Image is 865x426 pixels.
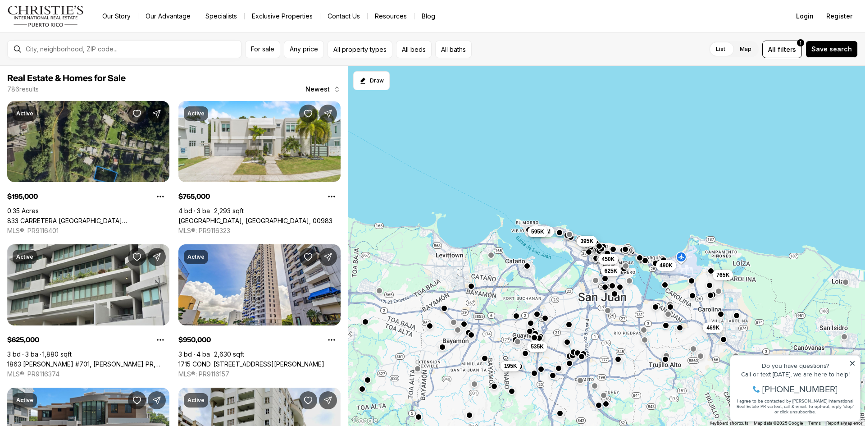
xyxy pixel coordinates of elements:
[601,266,621,276] button: 625K
[290,46,318,53] span: Any price
[128,105,146,123] button: Save Property: 833 CARRETERA SANTA ROSA 3 #KM 11.5
[128,248,146,266] button: Save Property: 1863 FERNANDEZ JUNCOS #701
[605,267,618,275] span: 625K
[328,41,392,58] button: All property types
[598,254,619,265] button: 450K
[435,41,472,58] button: All baths
[16,253,33,261] p: Active
[806,41,858,58] button: Save search
[148,248,166,266] button: Share Property
[138,10,198,23] a: Our Advantage
[11,55,128,73] span: I agree to be contacted by [PERSON_NAME] International Real Estate PR via text, call & email. To ...
[599,260,619,271] button: 950K
[602,256,615,263] span: 450K
[299,248,317,266] button: Save Property: 1715 COND. LA INMACULADA PLAZA I #PH4
[245,41,280,58] button: For sale
[9,29,130,35] div: Call or text [DATE], we are here to help!
[245,10,320,23] a: Exclusive Properties
[353,71,390,90] button: Start drawing
[603,262,616,269] span: 950K
[148,105,166,123] button: Share Property
[762,41,802,58] button: Allfilters1
[319,248,337,266] button: Share Property
[178,360,324,368] a: 1715 COND. LA INMACULADA PLAZA I #PH4, SAN JUAN PR, 00909
[7,5,84,27] img: logo
[9,20,130,27] div: Do you have questions?
[320,10,367,23] button: Contact Us
[178,217,332,225] a: 1123 CALLE MARBELLA, CAROLINA PR, 00983
[187,110,205,117] p: Active
[284,41,324,58] button: Any price
[299,391,317,409] button: Save Property: 225 CARR 2 #1004
[733,41,759,57] label: Map
[716,271,729,279] span: 765K
[709,41,733,57] label: List
[821,7,858,25] button: Register
[16,110,33,117] p: Active
[703,322,723,333] button: 469K
[151,331,169,349] button: Property options
[187,253,205,261] p: Active
[706,324,719,331] span: 469K
[368,10,414,23] a: Resources
[148,391,166,409] button: Share Property
[660,262,673,269] span: 490K
[826,13,852,20] span: Register
[811,46,852,53] span: Save search
[7,74,126,83] span: Real Estate & Homes for Sale
[527,341,547,352] button: 535K
[768,45,776,54] span: All
[778,45,796,54] span: filters
[323,331,341,349] button: Property options
[791,7,819,25] button: Login
[251,46,274,53] span: For sale
[128,391,146,409] button: Save Property: 1 ALMENDARES
[187,397,205,404] p: Active
[323,188,341,206] button: Property options
[305,86,330,93] span: Newest
[151,188,169,206] button: Property options
[501,361,521,371] button: 195K
[528,226,548,237] button: 595K
[414,10,442,23] a: Blog
[198,10,244,23] a: Specialists
[300,80,346,98] button: Newest
[796,13,814,20] span: Login
[7,86,39,93] p: 786 results
[531,343,544,350] span: 535K
[319,105,337,123] button: Share Property
[7,217,169,225] a: 833 CARRETERA SANTA ROSA 3 #KM 11.5, GUAYNABO PR, 00969
[580,238,593,245] span: 395K
[16,397,33,404] p: Active
[577,236,597,247] button: 395K
[95,10,138,23] a: Our Story
[504,362,517,370] span: 195K
[37,42,112,51] span: [PHONE_NUMBER]
[713,270,733,280] button: 765K
[531,228,544,235] span: 595K
[7,360,169,368] a: 1863 FERNANDEZ JUNCOS #701, FERNANDEZ JUNCOS PR, 00910
[656,260,676,271] button: 490K
[299,105,317,123] button: Save Property: 1123 CALLE MARBELLA
[396,41,432,58] button: All beds
[800,39,801,46] span: 1
[319,391,337,409] button: Share Property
